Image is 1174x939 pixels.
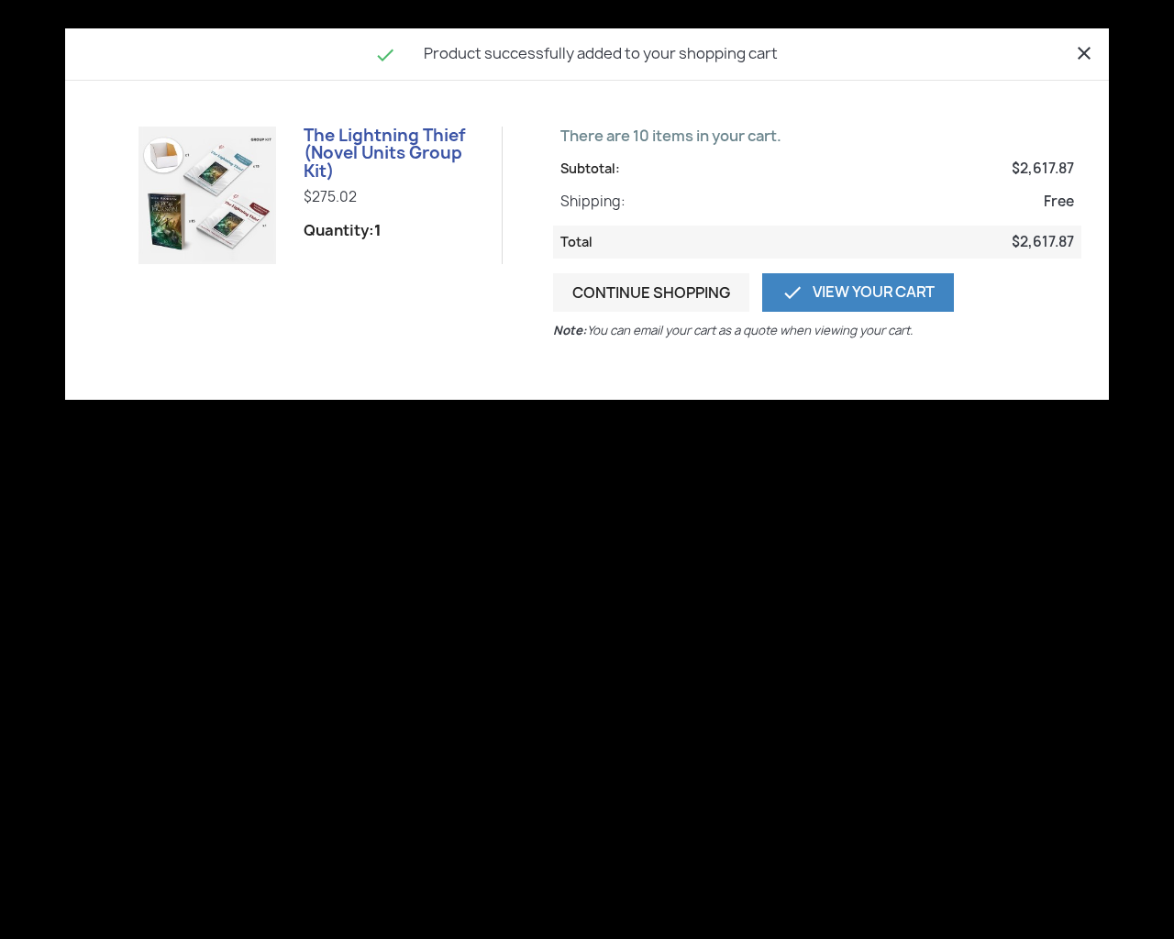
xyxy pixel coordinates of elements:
[553,321,587,339] b: Note:
[304,188,487,206] p: $275.02
[1073,42,1095,64] i: close
[762,273,954,312] a: View Your Cart
[553,127,1081,145] p: There are 10 items in your cart.
[79,42,1095,66] h4: Product successfully added to your shopping cart
[1012,160,1074,178] span: $2,617.87
[560,160,620,178] span: Subtotal:
[304,127,487,181] h6: The Lightning Thief (Novel Units Group Kit)
[1073,40,1095,64] button: Close
[374,44,396,66] i: 
[374,220,382,240] strong: 1
[553,321,920,339] p: You can email your cart as a quote when viewing your cart.
[553,273,749,312] button: Continue shopping
[304,221,382,239] span: Quantity:
[138,127,276,264] img: The Lightning Thief (Novel Units Group Kit)
[560,233,593,251] span: Total
[781,282,803,304] i: 
[560,193,626,211] span: Shipping:
[1012,233,1074,251] span: $2,617.87
[1044,193,1074,211] span: Free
